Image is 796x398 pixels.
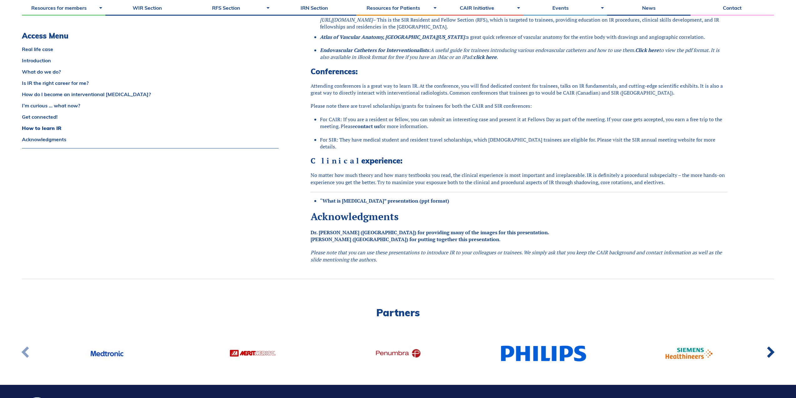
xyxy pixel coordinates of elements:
[311,82,727,96] p: Attending conferences is a great way to learn IR. At the conference, you will find dedicated cont...
[22,31,279,40] h3: Access Menu
[22,114,279,119] a: Get connected!
[22,47,279,52] a: Real life case
[320,34,465,40] a: Atlas of Vascular Anatomy, [GEOGRAPHIC_DATA][US_STATE]
[311,172,727,186] p: No matter how much theory and how many textbooks you read, the clinical experience is most import...
[22,126,279,131] a: How to learn IR
[22,69,279,74] a: What do we do?
[311,229,549,236] strong: Dr. [PERSON_NAME] ([GEOGRAPHIC_DATA]) for providing many of the images for this presentation.
[320,47,719,60] i: A useful guide for trainees introducing various endovascular catheters and how to use them. to vi...
[320,16,373,23] em: [URL][DOMAIN_NAME]
[22,58,279,63] a: Introduction
[320,47,429,54] a: Endovascular Catheters for Interventionalists
[22,80,279,85] a: Is IR the right career for me?
[22,137,279,142] a: Acknowledgments
[311,229,727,243] p: .
[311,210,398,223] strong: Acknowledgments
[474,54,497,60] a: click here
[311,156,727,165] h3: experience:
[320,34,727,40] li: a great quick reference of vascular anatomy for the entire body with drawings and angiographic co...
[320,2,727,30] li: The United States society for interventional radiologists – contains a wealth of information on I...
[22,308,774,318] h2: Partners
[465,34,466,40] i: :
[311,67,727,76] h3: Conferences:
[311,156,361,166] strong: Clinical
[355,123,379,130] a: contact us
[322,197,449,204] a: What is [MEDICAL_DATA]” presentation (ppt format)
[320,116,727,130] li: For CAIR: If you are a resident or fellow, you can submit an interesting case and present it at F...
[320,47,430,54] i: :
[320,197,727,204] li: “
[311,249,722,263] em: Please note that you can use these presentations to introduce IR to your colleagues or trainees. ...
[311,236,499,243] strong: [PERSON_NAME] ([GEOGRAPHIC_DATA]) for putting together this presentation
[311,102,727,109] p: Please note there are travel scholarships/grants for trainees for both the CAIR and SIR conferences:
[320,136,727,150] li: For SIR: They have medical student and resident travel scholarships, which [DEMOGRAPHIC_DATA] tra...
[22,103,279,108] a: I’m curious … what now?
[635,47,659,54] a: Click here
[22,92,279,97] a: How do I become an interventional [MEDICAL_DATA]?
